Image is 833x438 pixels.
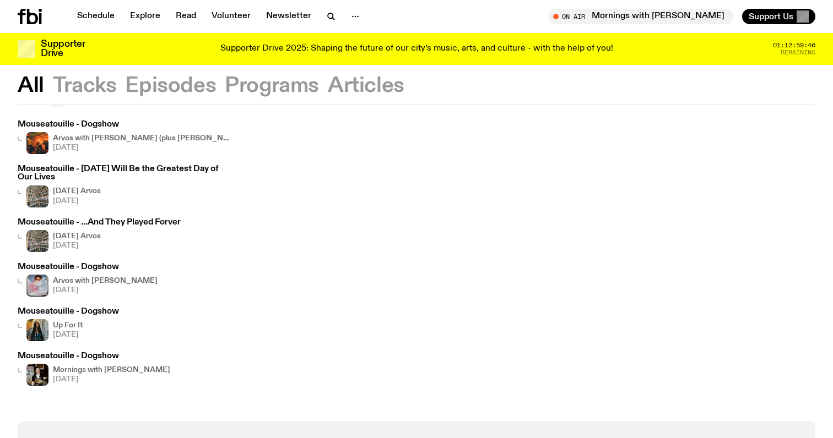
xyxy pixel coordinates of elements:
h4: Mornings with [PERSON_NAME] [53,366,170,374]
span: Remaining [781,50,815,56]
img: Sam blankly stares at the camera, brightly lit by a camera flash wearing a hat collared shirt and... [26,364,48,386]
span: [DATE] [53,331,83,338]
a: Explore [123,9,167,24]
a: Mouseatouille - [DATE] Will Be the Greatest Day of Our LivesA corner shot of the fbi music librar... [18,165,229,207]
button: Support Us [742,9,815,24]
img: Ify - a Brown Skin girl with black braided twists, looking up to the side with her tongue stickin... [26,319,48,341]
a: Volunteer [205,9,257,24]
a: Mouseatouille - DogshowArvos with [PERSON_NAME][DATE] [18,263,158,297]
a: Mouseatouille - ...And They Played ForverA corner shot of the fbi music library[DATE] Arvos[DATE] [18,218,181,252]
a: Schedule [71,9,121,24]
a: Read [169,9,203,24]
h3: Mouseatouille - Dogshow [18,121,229,129]
span: [DATE] [53,242,101,249]
span: Support Us [749,12,793,21]
a: Mouseatouille - DogshowIfy - a Brown Skin girl with black braided twists, looking up to the side ... [18,308,119,341]
h4: Arvos with [PERSON_NAME] (plus [PERSON_NAME] from 5pm!) [53,135,229,142]
h3: Mouseatouille - [DATE] Will Be the Greatest Day of Our Lives [18,165,229,182]
img: A corner shot of the fbi music library [26,185,48,207]
span: [DATE] [53,376,170,383]
h3: Supporter Drive [41,40,85,58]
h3: Mouseatouille - ...And They Played Forver [18,218,181,227]
img: A corner shot of the fbi music library [26,230,48,252]
button: Articles [328,76,404,96]
span: 01:12:59:46 [773,42,815,48]
a: Mouseatouille - DogshowSam blankly stares at the camera, brightly lit by a camera flash wearing a... [18,352,170,386]
h4: Arvos with [PERSON_NAME] [53,277,158,284]
span: [DATE] [53,198,101,205]
h4: [DATE] Arvos [53,233,101,240]
a: Newsletter [259,9,318,24]
p: Supporter Drive 2025: Shaping the future of our city’s music, arts, and culture - with the help o... [220,44,613,54]
h4: Up For It [53,322,83,329]
h3: Mouseatouille - Dogshow [18,352,170,360]
a: Mouseatouille - DogshowArvos with [PERSON_NAME] (plus [PERSON_NAME] from 5pm!)[DATE] [18,121,229,154]
span: [DATE] [53,144,229,151]
button: Episodes [125,76,216,96]
span: [DATE] [53,287,158,294]
h3: Mouseatouille - Dogshow [18,263,158,271]
button: On AirMornings with [PERSON_NAME] [548,9,733,24]
h4: [DATE] Arvos [53,188,101,195]
button: Tracks [53,76,117,96]
h3: Mouseatouille - Dogshow [18,308,119,316]
button: Programs [225,76,319,96]
h2: Tracks [18,97,44,106]
button: All [18,76,44,96]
